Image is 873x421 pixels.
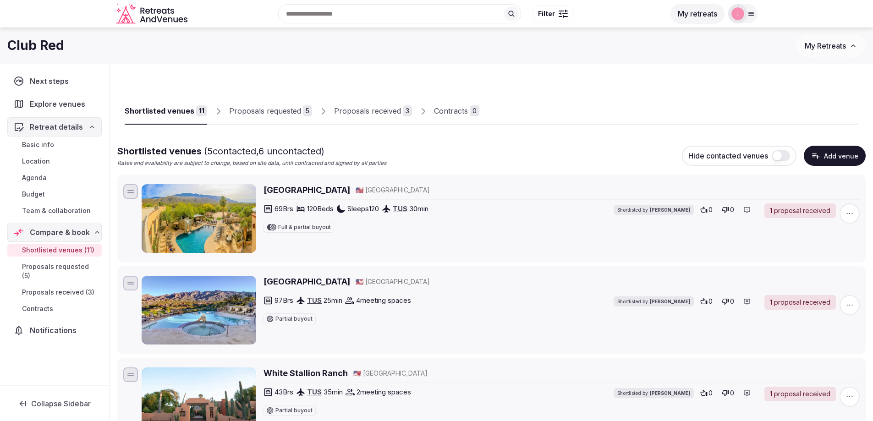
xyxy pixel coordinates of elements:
[31,399,91,408] span: Collapse Sidebar
[688,151,768,160] span: Hide contacted venues
[30,325,80,336] span: Notifications
[275,408,313,413] span: Partial buyout
[708,297,713,306] span: 0
[307,204,334,213] span: 120 Beds
[365,277,430,286] span: [GEOGRAPHIC_DATA]
[764,295,836,310] a: 1 proposal received
[697,295,715,308] button: 0
[538,9,555,18] span: Filter
[22,304,53,313] span: Contracts
[7,138,102,151] a: Basic info
[356,186,363,195] button: 🇺🇸
[307,296,322,305] a: TUS
[307,388,322,396] a: TUS
[731,7,744,20] img: jaltstadt
[353,369,361,378] button: 🇺🇸
[22,246,94,255] span: Shortlisted venues (11)
[204,146,324,157] span: ( 5 contacted, 6 uncontacted)
[650,298,690,305] span: [PERSON_NAME]
[117,159,386,167] p: Rates and availability are subject to change, based on site data, until contracted and signed by ...
[22,157,50,166] span: Location
[7,204,102,217] a: Team & collaboration
[142,276,256,344] img: Hacienda Del Sol Guest Ranch Resort
[334,105,401,116] div: Proposals received
[708,388,713,398] span: 0
[7,302,102,315] a: Contracts
[7,321,102,340] a: Notifications
[7,286,102,299] a: Proposals received (3)
[264,184,350,196] a: [GEOGRAPHIC_DATA]
[719,203,737,216] button: 0
[7,188,102,201] a: Budget
[125,98,207,125] a: Shortlisted venues11
[7,71,102,91] a: Next steps
[403,105,412,116] div: 3
[22,140,54,149] span: Basic info
[347,204,379,213] span: Sleeps 120
[196,105,207,116] div: 11
[470,105,479,116] div: 0
[125,105,194,116] div: Shortlisted venues
[264,367,348,379] h2: White Stallion Ranch
[303,105,312,116] div: 5
[356,295,411,305] span: 4 meeting spaces
[353,369,361,377] span: 🇺🇸
[764,387,836,401] a: 1 proposal received
[324,387,343,397] span: 35 min
[614,205,694,215] div: Shortlisted by
[7,94,102,114] a: Explore venues
[278,224,331,230] span: Full & partial buyout
[22,288,94,297] span: Proposals received (3)
[229,105,301,116] div: Proposals requested
[363,369,428,378] span: [GEOGRAPHIC_DATA]
[796,34,866,57] button: My Retreats
[356,277,363,286] button: 🇺🇸
[30,98,89,109] span: Explore venues
[22,190,45,199] span: Budget
[30,76,72,87] span: Next steps
[7,171,102,184] a: Agenda
[116,4,189,24] a: Visit the homepage
[409,204,428,213] span: 30 min
[764,203,836,218] a: 1 proposal received
[614,388,694,398] div: Shortlisted by
[719,387,737,399] button: 0
[324,295,342,305] span: 25 min
[365,186,430,195] span: [GEOGRAPHIC_DATA]
[804,146,866,166] button: Add venue
[650,207,690,213] span: [PERSON_NAME]
[805,41,846,50] span: My Retreats
[275,387,293,397] span: 43 Brs
[275,316,313,322] span: Partial buyout
[22,206,91,215] span: Team & collaboration
[356,186,363,194] span: 🇺🇸
[275,295,293,305] span: 97 Brs
[719,295,737,308] button: 0
[142,184,256,253] img: Tanque Verde Ranch
[229,98,312,125] a: Proposals requested5
[7,394,102,414] button: Collapse Sidebar
[670,9,725,18] a: My retreats
[30,227,90,238] span: Compare & book
[7,260,102,282] a: Proposals requested (5)
[22,262,98,280] span: Proposals requested (5)
[356,278,363,285] span: 🇺🇸
[30,121,83,132] span: Retreat details
[434,98,479,125] a: Contracts0
[117,146,324,157] span: Shortlisted venues
[264,276,350,287] h2: [GEOGRAPHIC_DATA]
[730,388,734,398] span: 0
[357,387,411,397] span: 2 meeting spaces
[670,4,725,24] button: My retreats
[275,204,293,213] span: 69 Brs
[334,98,412,125] a: Proposals received3
[532,5,574,22] button: Filter
[697,203,715,216] button: 0
[116,4,189,24] svg: Retreats and Venues company logo
[7,37,64,55] h1: Club Red
[697,387,715,399] button: 0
